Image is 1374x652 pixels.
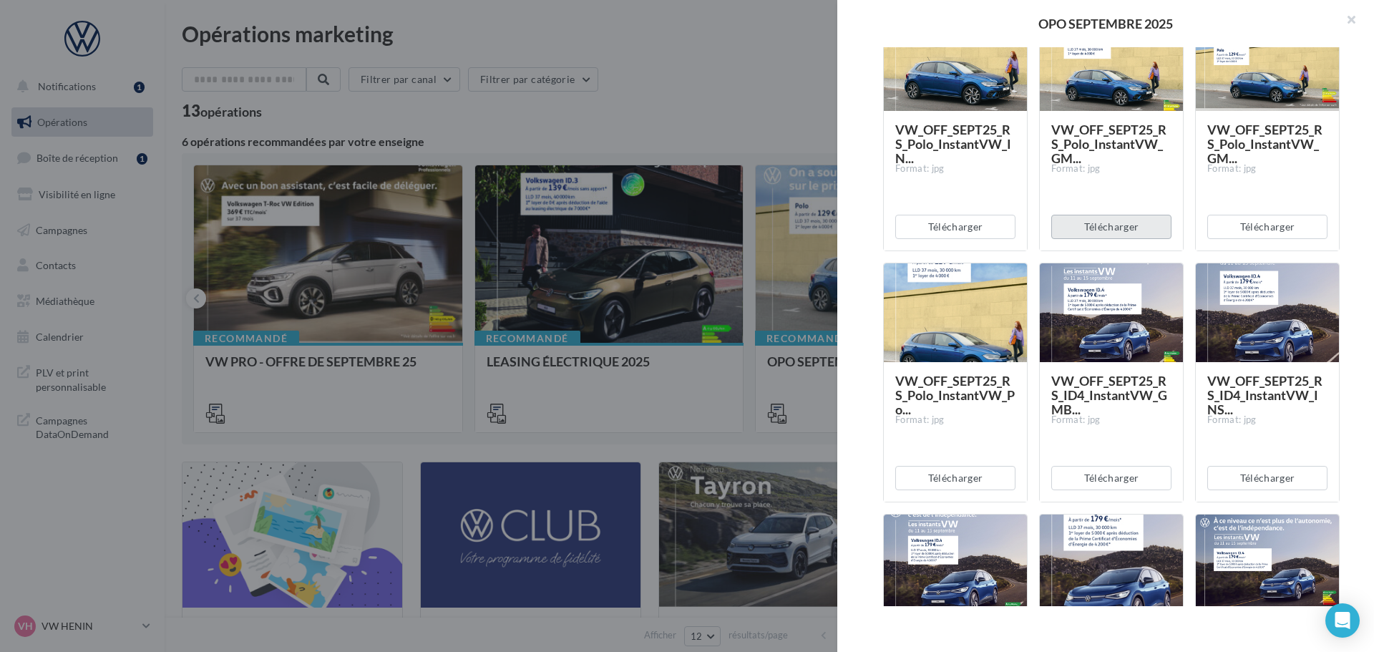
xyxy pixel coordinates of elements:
[1325,603,1360,638] div: Open Intercom Messenger
[1207,414,1327,427] div: Format: jpg
[895,466,1015,490] button: Télécharger
[1051,373,1167,417] span: VW_OFF_SEPT25_RS_ID4_InstantVW_GMB...
[895,162,1015,175] div: Format: jpg
[895,373,1015,417] span: VW_OFF_SEPT25_RS_Polo_InstantVW_Po...
[1051,414,1171,427] div: Format: jpg
[1051,466,1171,490] button: Télécharger
[1051,122,1166,166] span: VW_OFF_SEPT25_RS_Polo_InstantVW_GM...
[1051,215,1171,239] button: Télécharger
[895,122,1011,166] span: VW_OFF_SEPT25_RS_Polo_InstantVW_IN...
[895,215,1015,239] button: Télécharger
[1207,122,1322,166] span: VW_OFF_SEPT25_RS_Polo_InstantVW_GM...
[1207,215,1327,239] button: Télécharger
[860,17,1351,30] div: OPO SEPTEMBRE 2025
[1051,162,1171,175] div: Format: jpg
[895,414,1015,427] div: Format: jpg
[1207,373,1322,417] span: VW_OFF_SEPT25_RS_ID4_InstantVW_INS...
[1207,466,1327,490] button: Télécharger
[1207,162,1327,175] div: Format: jpg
